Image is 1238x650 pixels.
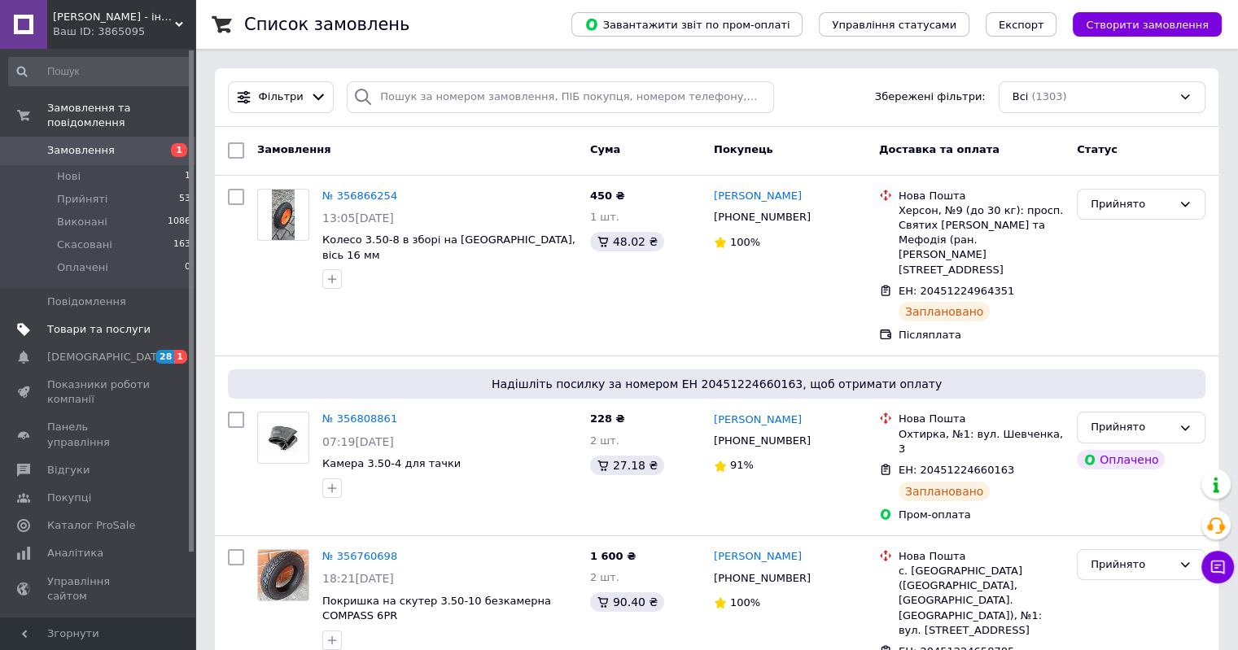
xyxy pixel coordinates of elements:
[322,435,394,448] span: 07:19[DATE]
[57,169,81,184] span: Нові
[714,412,802,428] a: [PERSON_NAME]
[47,617,151,646] span: Гаманець компанії
[1091,196,1172,213] div: Прийнято
[322,412,397,425] a: № 356808861
[899,427,1064,456] div: Охтирка, №1: вул. Шевченка, 3
[730,596,760,609] span: 100%
[171,143,187,157] span: 1
[47,322,151,337] span: Товари та послуги
[1077,450,1165,469] div: Оплачено
[986,12,1057,37] button: Експорт
[47,491,91,505] span: Покупці
[1031,90,1066,103] span: (1303)
[590,190,625,202] span: 450 ₴
[53,24,195,39] div: Ваш ID: 3865095
[1201,551,1234,583] button: Чат з покупцем
[711,568,814,589] div: [PHONE_NUMBER]
[185,260,190,275] span: 0
[899,412,1064,426] div: Нова Пошта
[711,207,814,228] div: [PHONE_NUMBER]
[832,19,956,31] span: Управління статусами
[8,57,192,86] input: Пошук
[1086,19,1209,31] span: Створити замовлення
[714,143,773,155] span: Покупець
[899,285,1014,297] span: ЕН: 20451224964351
[875,89,986,105] span: Збережені фільтри:
[590,412,625,425] span: 228 ₴
[47,518,135,533] span: Каталог ProSale
[322,457,461,469] a: Камера 3.50-4 для тачки
[257,143,330,155] span: Замовлення
[47,546,103,561] span: Аналітика
[322,190,397,202] a: № 356866254
[879,143,1000,155] span: Доставка та оплата
[590,550,636,562] span: 1 600 ₴
[257,189,309,241] a: Фото товару
[47,294,126,309] span: Повідомлення
[322,595,551,622] a: Покришка на скутер 3.50-10 безкамерна СOMPASS 6PR
[322,572,394,585] span: 18:21[DATE]
[711,430,814,452] div: [PHONE_NUMBER]
[590,232,664,251] div: 48.02 ₴
[179,192,190,207] span: 53
[244,15,409,34] h1: Список замовлень
[899,189,1064,203] div: Нова Пошта
[47,463,90,478] span: Відгуки
[47,377,151,407] span: Показники роботи компанії
[57,238,112,252] span: Скасовані
[899,328,1064,342] div: Післяплата
[590,571,619,583] span: 2 шт.
[1091,556,1172,574] div: Прийнято
[258,550,308,600] img: Фото товару
[899,482,991,501] div: Заплановано
[899,302,991,321] div: Заплановано
[819,12,969,37] button: Управління статусами
[1013,89,1029,105] span: Всі
[47,350,168,364] span: [DEMOGRAPHIC_DATA]
[899,564,1064,638] div: с. [GEOGRAPHIC_DATA] ([GEOGRAPHIC_DATA], [GEOGRAPHIC_DATA]. [GEOGRAPHIC_DATA]), №1: вул. [STREET_...
[714,189,802,204] a: [PERSON_NAME]
[47,143,115,158] span: Замовлення
[57,192,107,207] span: Прийняті
[899,464,1014,476] span: ЕН: 20451224660163
[590,456,664,475] div: 27.18 ₴
[714,549,802,565] a: [PERSON_NAME]
[234,376,1199,392] span: Надішліть посилку за номером ЕН 20451224660163, щоб отримати оплату
[322,550,397,562] a: № 356760698
[272,190,295,240] img: Фото товару
[999,19,1044,31] span: Експорт
[47,101,195,130] span: Замовлення та повідомлення
[53,10,175,24] span: Діана - інтернет магазин шин для с/г техніки
[1056,18,1222,30] a: Створити замовлення
[590,211,619,223] span: 1 шт.
[1073,12,1222,37] button: Створити замовлення
[47,420,151,449] span: Панель управління
[322,233,575,261] a: Колесо 3.50-8 в зборі на [GEOGRAPHIC_DATA], вісь 16 мм
[584,17,790,32] span: Завантажити звіт по пром-оплаті
[174,350,187,364] span: 1
[1077,143,1118,155] span: Статус
[57,215,107,229] span: Виконані
[47,574,151,604] span: Управління сайтом
[168,215,190,229] span: 1086
[590,434,619,447] span: 2 шт.
[730,236,760,248] span: 100%
[347,81,774,113] input: Пошук за номером замовлення, ПІБ покупця, номером телефону, Email, номером накладної
[730,459,754,471] span: 91%
[155,350,174,364] span: 28
[1091,419,1172,436] div: Прийнято
[259,89,304,105] span: Фільтри
[571,12,803,37] button: Завантажити звіт по пром-оплаті
[57,260,108,275] span: Оплачені
[258,421,308,455] img: Фото товару
[257,412,309,464] a: Фото товару
[322,212,394,225] span: 13:05[DATE]
[899,508,1064,522] div: Пром-оплата
[590,592,664,612] div: 90.40 ₴
[899,203,1064,277] div: Херсон, №9 (до 30 кг): просп. Святих [PERSON_NAME] та Мефодія (ран. [PERSON_NAME][STREET_ADDRESS]
[899,549,1064,564] div: Нова Пошта
[257,549,309,601] a: Фото товару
